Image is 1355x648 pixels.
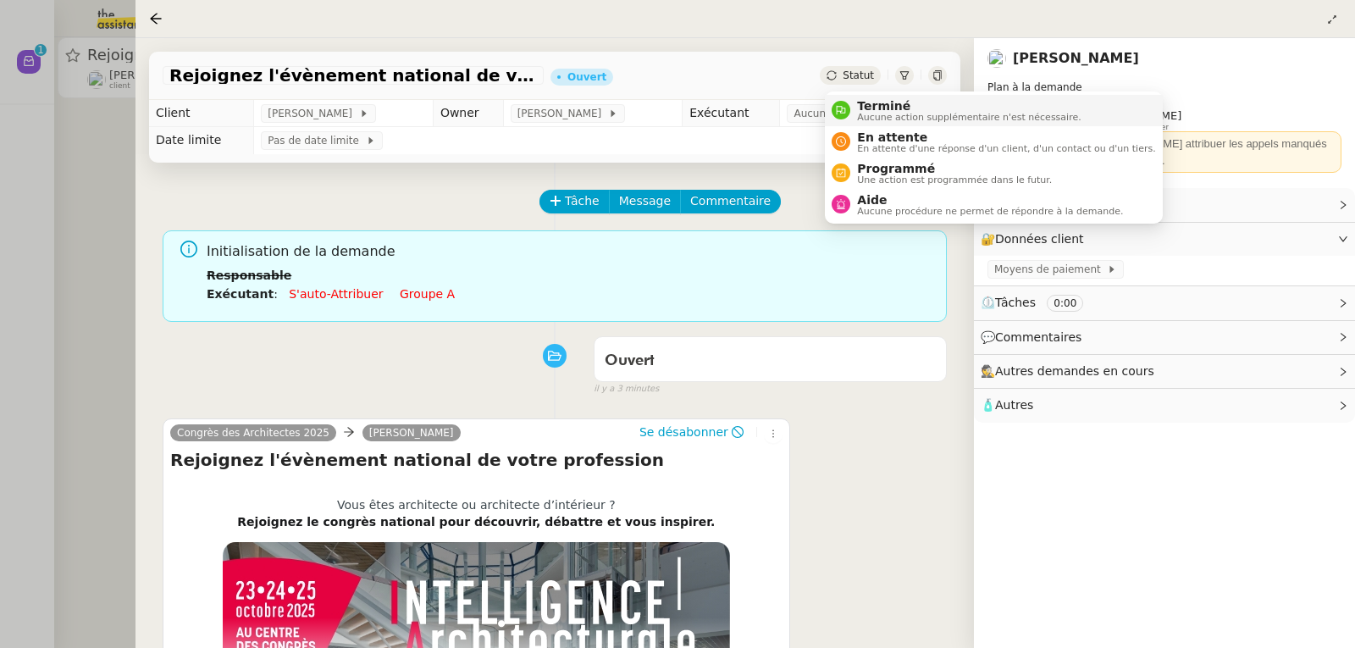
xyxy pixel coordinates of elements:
[207,287,274,301] b: Exécutant
[857,162,1052,175] span: Programmé
[619,191,671,211] span: Message
[981,398,1033,412] span: 🧴
[690,191,771,211] span: Commentaire
[222,496,730,530] p: Vous êtes architecte ou architecte d’intérieur ?
[149,100,254,127] td: Client
[857,113,1081,122] span: Aucune action supplémentaire n'est nécessaire.
[857,193,1123,207] span: Aide
[974,188,1355,221] div: ⚙️Procédures
[594,382,659,396] span: il y a 3 minutes
[539,190,610,213] button: Tâche
[857,130,1155,144] span: En attente
[1013,50,1139,66] a: [PERSON_NAME]
[974,355,1355,388] div: 🕵️Autres demandes en cours
[987,81,1082,93] span: Plan à la demande
[981,296,1098,309] span: ⏲️
[981,230,1091,249] span: 🔐
[169,67,537,84] span: Rejoignez l'évènement national de votre profession
[994,136,1335,169] div: ⚠️ En l'absence de [PERSON_NAME] attribuer les appels manqués et les e-mails à [PERSON_NAME].
[274,287,278,301] span: :
[433,100,503,127] td: Owner
[974,389,1355,422] div: 🧴Autres
[857,99,1081,113] span: Terminé
[995,330,1081,344] span: Commentaires
[981,364,1162,378] span: 🕵️
[207,269,291,282] b: Responsable
[567,72,606,82] div: Ouvert
[995,364,1154,378] span: Autres demandes en cours
[268,105,358,122] span: [PERSON_NAME]
[857,175,1052,185] span: Une action est programmée dans le futur.
[857,144,1155,153] span: En attente d'une réponse d'un client, d'un contact ou d'un tiers.
[170,448,783,472] h4: Rejoignez l'évènement national de votre profession
[400,287,455,301] a: Groupe a
[995,398,1033,412] span: Autres
[1047,295,1083,312] nz-tag: 0:00
[609,190,681,213] button: Message
[981,330,1089,344] span: 💬
[974,321,1355,354] div: 💬Commentaires
[995,296,1036,309] span: Tâches
[289,287,383,301] a: S'auto-attribuer
[268,132,365,149] span: Pas de date limite
[843,69,874,81] span: Statut
[237,515,715,529] strong: Rejoignez le congrès national pour découvrir, débattre et vous inspirer.
[683,100,780,127] td: Exécutant
[565,191,600,211] span: Tâche
[974,286,1355,319] div: ⏲️Tâches 0:00
[857,207,1123,216] span: Aucune procédure ne permet de répondre à la demande.
[794,105,886,122] span: Aucun exécutant
[517,105,608,122] span: [PERSON_NAME]
[362,425,461,440] a: [PERSON_NAME]
[995,232,1084,246] span: Données client
[680,190,781,213] button: Commentaire
[987,49,1006,68] img: users%2FnSvcPnZyQ0RA1JfSOxSfyelNlJs1%2Favatar%2Fp1050537-640x427.jpg
[149,127,254,154] td: Date limite
[633,423,749,441] button: Se désabonner
[994,261,1107,278] span: Moyens de paiement
[639,424,728,440] span: Se désabonner
[605,353,655,368] span: Ouvert
[207,241,933,263] span: Initialisation de la demande
[170,425,336,440] a: Congrès des Architectes 2025
[974,223,1355,256] div: 🔐Données client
